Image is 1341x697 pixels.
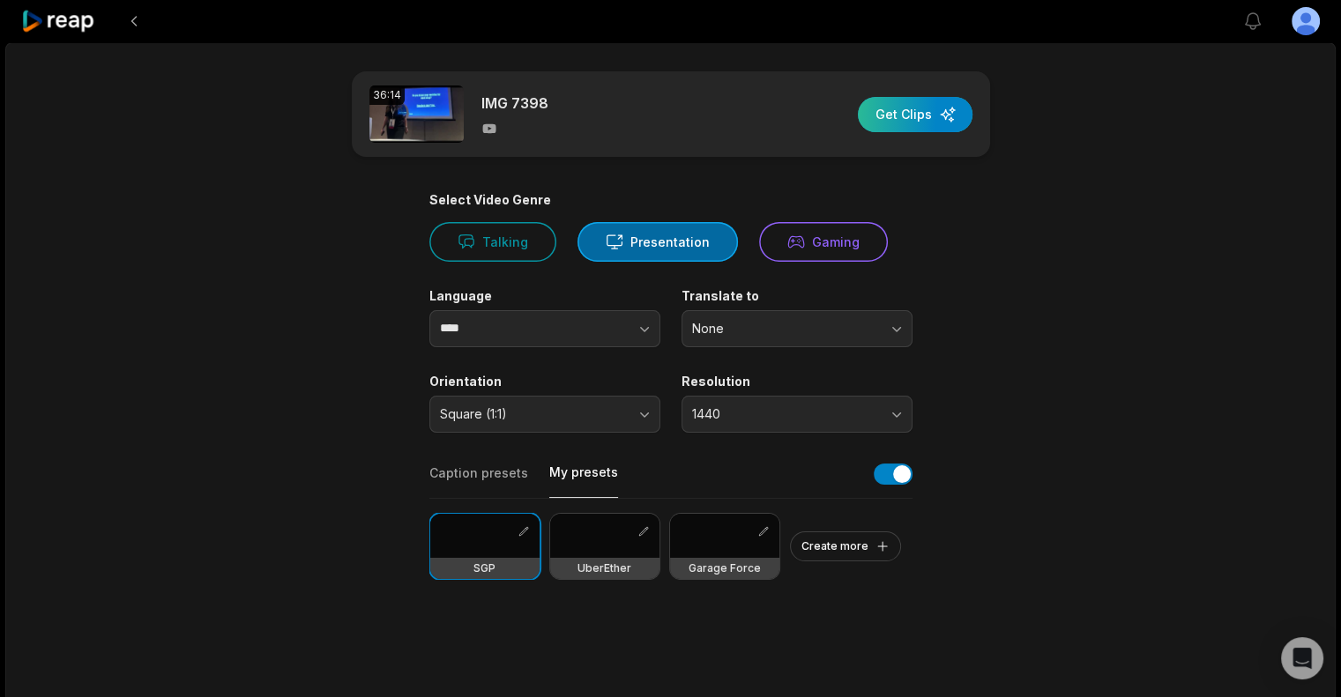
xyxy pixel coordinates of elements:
[692,406,877,422] span: 1440
[682,374,913,389] label: Resolution
[429,464,528,498] button: Caption presets
[759,222,888,262] button: Gaming
[549,463,618,498] button: My presets
[689,561,761,575] h3: Garage Force
[790,531,901,561] button: Create more
[577,222,738,262] button: Presentation
[682,310,913,347] button: None
[473,561,495,575] h3: SGP
[692,321,877,337] span: None
[481,93,548,114] p: IMG 7398
[577,561,631,575] h3: UberEther
[429,374,660,389] label: Orientation
[440,406,625,422] span: Square (1:1)
[682,288,913,304] label: Translate to
[1281,637,1323,679] div: Open Intercom Messenger
[682,396,913,433] button: 1440
[858,97,972,132] button: Get Clips
[429,222,556,262] button: Talking
[429,192,913,208] div: Select Video Genre
[429,396,660,433] button: Square (1:1)
[369,85,405,105] div: 36:14
[429,288,660,304] label: Language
